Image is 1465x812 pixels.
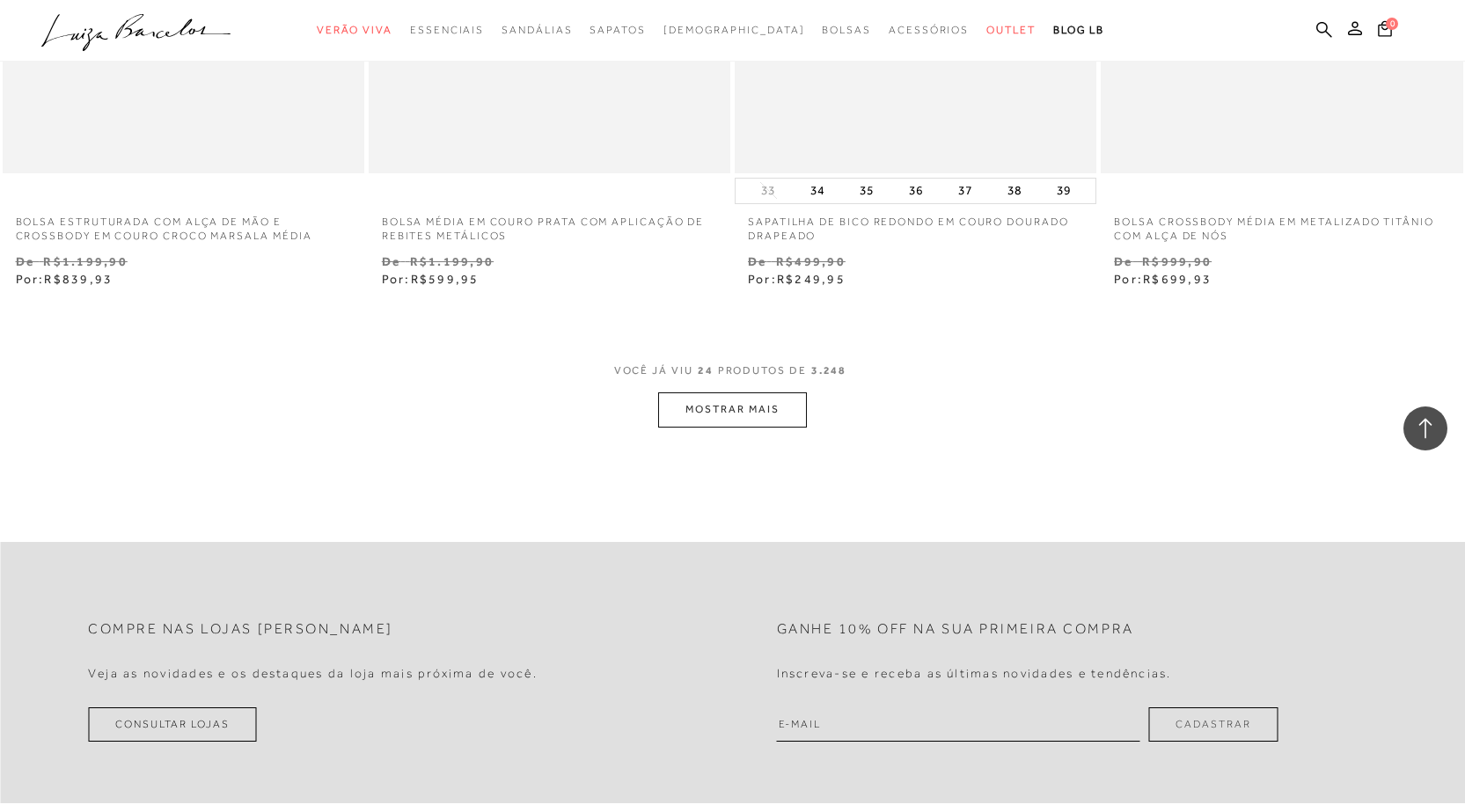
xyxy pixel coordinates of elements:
[3,204,364,245] a: BOLSA ESTRUTURADA COM ALÇA DE MÃO E CROSSBODY EM COURO CROCO MARSALA MÉDIA
[317,14,392,47] a: categoryNavScreenReaderText
[410,14,484,47] a: categoryNavScreenReaderText
[88,621,393,638] h2: Compre nas lojas [PERSON_NAME]
[889,14,969,47] a: categoryNavScreenReaderText
[756,182,780,199] button: 33
[658,392,806,427] button: MOSTRAR MAIS
[904,179,928,203] button: 36
[663,14,805,47] a: noSubCategoriesText
[590,24,645,36] span: Sapatos
[1386,18,1398,30] span: 0
[698,364,714,377] span: 24
[382,254,400,268] small: De
[1373,19,1397,43] button: 0
[811,364,847,377] span: 3.248
[748,272,846,286] span: Por:
[1114,254,1132,268] small: De
[1051,179,1076,203] button: 39
[805,179,830,203] button: 34
[777,666,1172,681] h4: Inscreva-se e receba as últimas novidades e tendências.
[1114,272,1212,286] span: Por:
[777,272,846,286] span: R$249,95
[889,24,969,36] span: Acessórios
[1142,254,1212,268] small: R$999,90
[777,707,1140,742] input: E-mail
[44,272,113,286] span: R$839,93
[986,24,1036,36] span: Outlet
[986,14,1036,47] a: categoryNavScreenReaderText
[854,179,879,203] button: 35
[1002,179,1027,203] button: 38
[410,24,484,36] span: Essenciais
[1053,24,1104,36] span: BLOG LB
[369,204,730,245] a: BOLSA MÉDIA EM COURO PRATA COM APLICAÇÃO DE REBITES METÁLICOS
[590,14,645,47] a: categoryNavScreenReaderText
[953,179,978,203] button: 37
[502,24,572,36] span: Sandálias
[822,14,871,47] a: categoryNavScreenReaderText
[614,364,852,377] span: VOCÊ JÁ VIU PRODUTOS DE
[1101,204,1462,245] a: BOLSA CROSSBODY MÉDIA EM METALIZADO TITÂNIO COM ALÇA DE NÓS
[502,14,572,47] a: categoryNavScreenReaderText
[663,24,805,36] span: [DEMOGRAPHIC_DATA]
[317,24,392,36] span: Verão Viva
[822,24,871,36] span: Bolsas
[43,254,127,268] small: R$1.199,90
[1148,707,1278,742] button: Cadastrar
[382,272,480,286] span: Por:
[735,204,1096,245] a: SAPATILHA DE BICO REDONDO EM COURO DOURADO DRAPEADO
[16,272,114,286] span: Por:
[1143,272,1212,286] span: R$699,93
[748,254,766,268] small: De
[88,707,257,742] a: Consultar Lojas
[88,666,538,681] h4: Veja as novidades e os destaques da loja mais próxima de você.
[411,272,480,286] span: R$599,95
[776,254,846,268] small: R$499,90
[16,254,34,268] small: De
[777,621,1134,638] h2: Ganhe 10% off na sua primeira compra
[410,254,494,268] small: R$1.199,90
[1053,14,1104,47] a: BLOG LB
